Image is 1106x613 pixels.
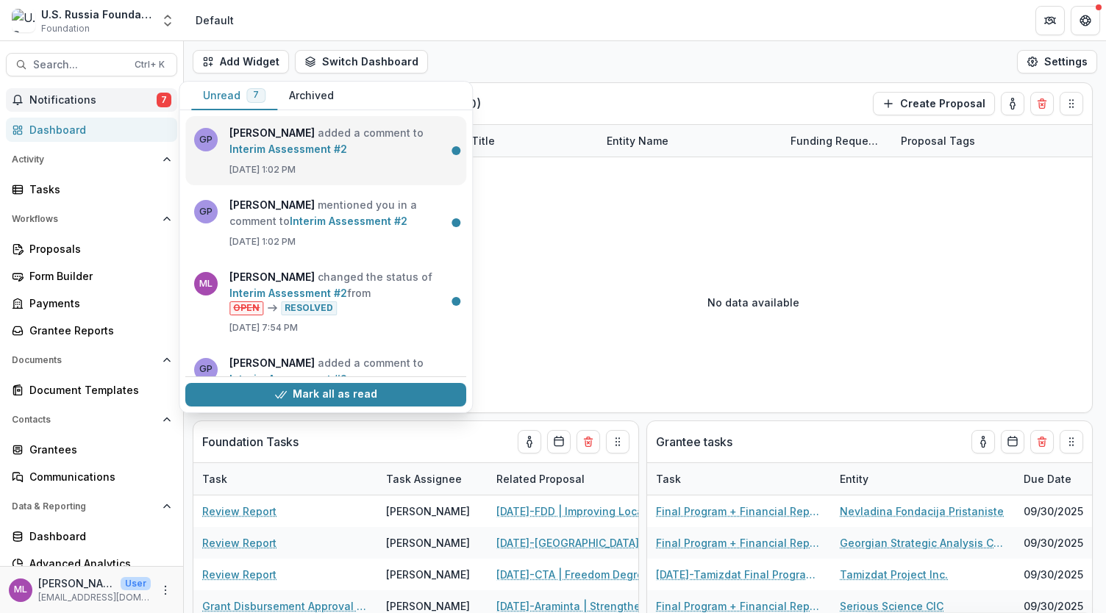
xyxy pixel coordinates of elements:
[29,469,165,484] div: Communications
[1015,471,1080,487] div: Due Date
[229,355,457,387] p: added a comment to
[377,471,471,487] div: Task Assignee
[1001,92,1024,115] button: toggle-assigned-to-me
[6,437,177,462] a: Grantees
[202,503,276,519] a: Review Report
[12,9,35,32] img: U.S. Russia Foundation
[29,382,165,398] div: Document Templates
[29,442,165,457] div: Grantees
[29,528,165,544] div: Dashboard
[202,433,299,451] p: Foundation Tasks
[14,585,27,595] div: Maria Lvova
[202,535,276,551] a: Review Report
[6,408,177,431] button: Open Contacts
[41,22,90,35] span: Foundation
[598,125,782,157] div: Entity Name
[782,133,892,148] div: Funding Requested
[892,125,1076,157] div: Proposal Tags
[12,501,157,512] span: Data & Reporting
[840,535,1006,551] a: Georgian Strategic Analysis Center
[6,53,177,76] button: Search...
[29,268,165,284] div: Form Builder
[12,154,157,165] span: Activity
[185,383,466,406] button: Mark all as read
[6,495,177,518] button: Open Data & Reporting
[656,567,822,582] a: [DATE]-Tamizdat Final Program Report
[606,430,629,454] button: Drag
[29,94,157,107] span: Notifications
[295,50,428,74] button: Switch Dashboard
[202,567,276,582] a: Review Report
[196,12,234,28] div: Default
[29,556,165,571] div: Advanced Analytics
[29,182,165,197] div: Tasks
[1060,430,1083,454] button: Drag
[488,463,671,495] div: Related Proposal
[6,378,177,402] a: Document Templates
[6,551,177,576] a: Advanced Analytics
[386,535,470,551] div: [PERSON_NAME]
[193,463,377,495] div: Task
[438,95,548,112] p: Draft ( 0 )
[496,503,663,519] a: [DATE]-FDD | Improving Local Governance Competence Among Rising Exiled Russian Civil Society Leaders
[229,143,347,155] a: Interim Assessment #2
[1060,92,1083,115] button: Drag
[157,6,178,35] button: Open entity switcher
[6,148,177,171] button: Open Activity
[38,591,151,604] p: [EMAIL_ADDRESS][DOMAIN_NAME]
[6,264,177,288] a: Form Builder
[840,567,948,582] a: Tamizdat Project Inc.
[290,215,407,227] a: Interim Assessment #2
[6,177,177,201] a: Tasks
[386,567,470,582] div: [PERSON_NAME]
[414,125,598,157] div: Proposal Title
[29,295,165,311] div: Payments
[229,373,347,385] a: Interim Assessment #2
[229,197,457,229] p: mentioned you in a comment to
[29,323,165,338] div: Grantee Reports
[547,430,571,454] button: Calendar
[6,291,177,315] a: Payments
[229,269,457,315] p: changed the status of from
[6,237,177,261] a: Proposals
[1017,50,1097,74] button: Settings
[191,82,277,110] button: Unread
[132,57,168,73] div: Ctrl + K
[971,430,995,454] button: toggle-assigned-to-me
[831,471,877,487] div: Entity
[782,125,892,157] div: Funding Requested
[157,93,171,107] span: 7
[647,463,831,495] div: Task
[6,348,177,372] button: Open Documents
[253,90,259,100] span: 7
[6,524,177,548] a: Dashboard
[892,133,984,148] div: Proposal Tags
[707,295,799,310] p: No data available
[1001,430,1024,454] button: Calendar
[831,463,1015,495] div: Entity
[277,82,346,110] button: Archived
[656,503,822,519] a: Final Program + Financial Report
[6,465,177,489] a: Communications
[190,10,240,31] nav: breadcrumb
[121,577,151,590] p: User
[33,59,126,71] span: Search...
[6,118,177,142] a: Dashboard
[1071,6,1100,35] button: Get Help
[1035,6,1065,35] button: Partners
[12,355,157,365] span: Documents
[377,463,488,495] div: Task Assignee
[577,430,600,454] button: Delete card
[6,207,177,231] button: Open Workflows
[518,430,541,454] button: toggle-assigned-to-me
[12,214,157,224] span: Workflows
[656,535,822,551] a: Final Program + Financial Report
[598,133,677,148] div: Entity Name
[1030,92,1054,115] button: Delete card
[873,92,995,115] button: Create Proposal
[29,122,165,137] div: Dashboard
